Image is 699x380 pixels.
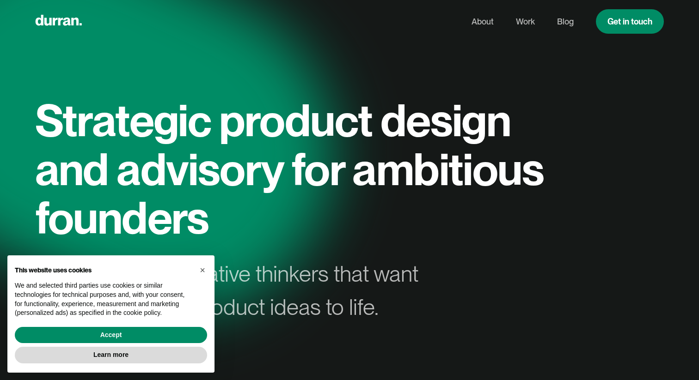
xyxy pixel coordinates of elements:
button: Accept [15,327,207,344]
a: Blog [557,13,574,30]
button: Close this notice [195,263,210,277]
a: Work [516,13,535,30]
h1: Strategic product design and advisory for ambitious founders [35,96,553,242]
p: We and selected third parties use cookies or similar technologies for technical purposes and, wit... [15,281,192,317]
span: × [200,265,205,275]
a: home [35,12,82,30]
button: Learn more [15,347,207,363]
h2: This website uses cookies [15,266,192,274]
a: Get in touch [596,9,664,34]
a: About [472,13,494,30]
div: Our clients are creative thinkers that want to bring their big product ideas to life. [35,257,435,324]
